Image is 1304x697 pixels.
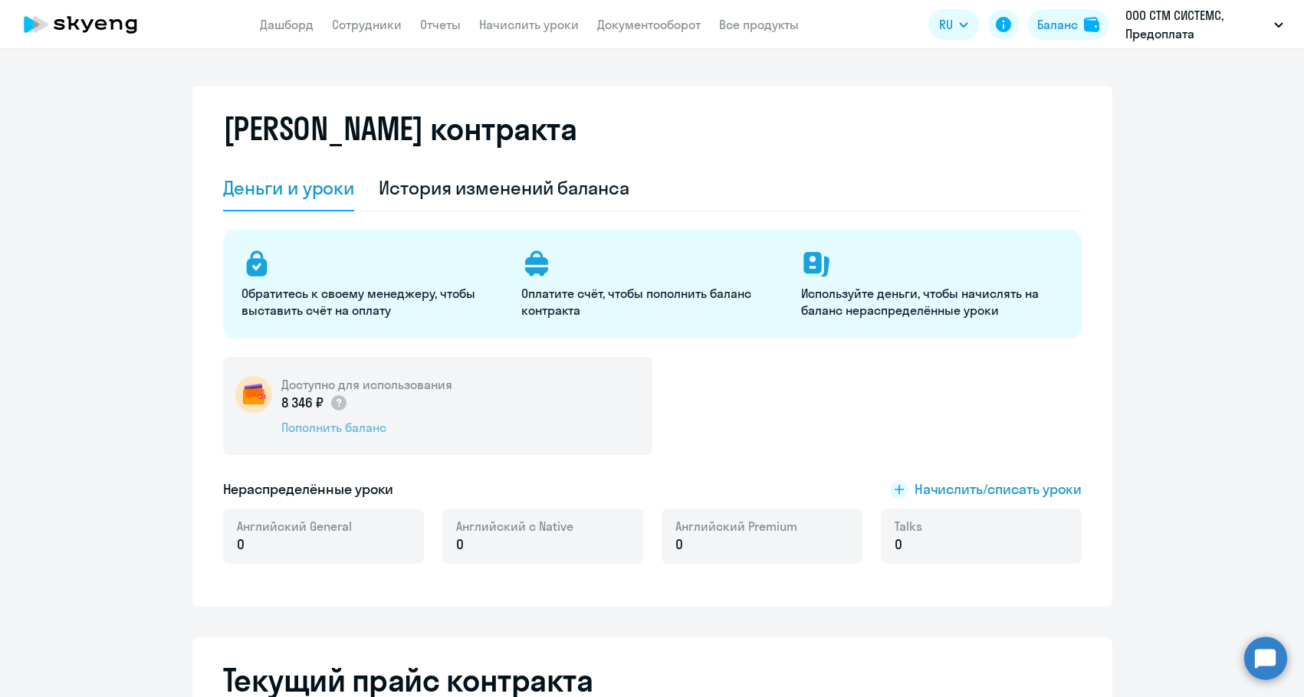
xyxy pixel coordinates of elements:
[332,17,402,32] a: Сотрудники
[479,17,579,32] a: Начислить уроки
[260,17,314,32] a: Дашборд
[1125,6,1268,43] p: ООО СТМ СИСТЕМС, Предоплата
[281,419,452,436] div: Пополнить баланс
[597,17,701,32] a: Документооборот
[235,376,272,413] img: wallet-circle.png
[223,175,355,200] div: Деньги и уроки
[801,285,1063,319] p: Используйте деньги, чтобы начислять на баланс нераспределённые уроки
[1084,17,1099,32] img: balance
[928,9,979,40] button: RU
[237,535,245,555] span: 0
[281,393,349,413] p: 8 346 ₽
[895,518,922,535] span: Talks
[895,535,902,555] span: 0
[1118,6,1291,43] button: ООО СТМ СИСТЕМС, Предоплата
[1028,9,1109,40] button: Балансbalance
[281,376,452,393] h5: Доступно для использования
[223,110,577,147] h2: [PERSON_NAME] контракта
[675,535,683,555] span: 0
[915,479,1082,499] span: Начислить/списать уроки
[223,479,394,499] h5: Нераспределённые уроки
[237,518,352,535] span: Английский General
[521,285,783,319] p: Оплатите счёт, чтобы пополнить баланс контракта
[719,17,799,32] a: Все продукты
[456,535,464,555] span: 0
[939,15,953,34] span: RU
[420,17,461,32] a: Отчеты
[456,518,573,535] span: Английский с Native
[1037,15,1078,34] div: Баланс
[241,285,503,319] p: Обратитесь к своему менеджеру, чтобы выставить счёт на оплату
[675,518,797,535] span: Английский Premium
[379,175,629,200] div: История изменений баланса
